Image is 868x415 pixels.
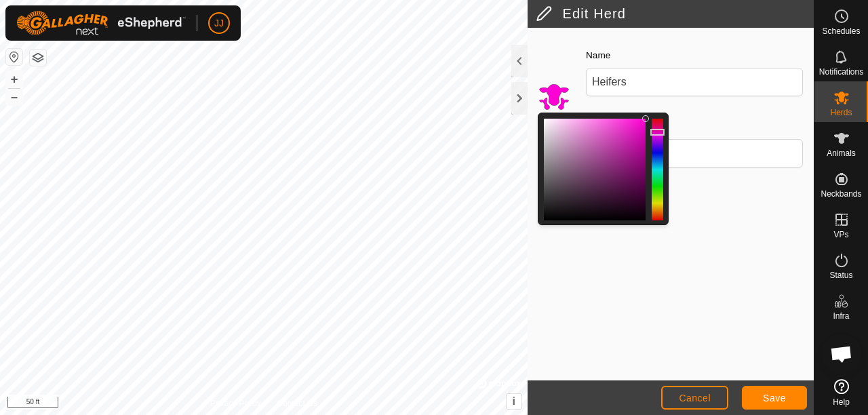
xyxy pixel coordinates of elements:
[822,27,860,35] span: Schedules
[214,16,224,31] span: JJ
[586,49,610,62] label: Name
[210,397,261,410] a: Privacy Policy
[830,108,852,117] span: Herds
[661,386,728,410] button: Cancel
[821,334,862,374] div: Open chat
[679,393,711,403] span: Cancel
[833,398,850,406] span: Help
[833,231,848,239] span: VPs
[763,393,786,403] span: Save
[30,50,46,66] button: Map Layers
[814,374,868,412] a: Help
[507,394,521,409] button: i
[829,271,852,279] span: Status
[277,397,317,410] a: Contact Us
[6,71,22,87] button: +
[821,190,861,198] span: Neckbands
[6,49,22,65] button: Reset Map
[512,395,515,407] span: i
[536,5,814,22] h2: Edit Herd
[827,149,856,157] span: Animals
[833,312,849,320] span: Infra
[6,89,22,105] button: –
[742,386,807,410] button: Save
[819,68,863,76] span: Notifications
[16,11,186,35] img: Gallagher Logo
